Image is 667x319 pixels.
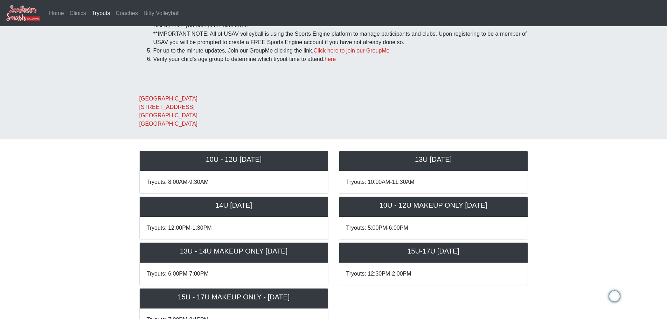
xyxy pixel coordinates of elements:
p: Tryouts: 6:00PM-7:00PM [147,270,321,278]
img: Southern Smash Volleyball [6,5,41,22]
a: Tryouts [89,6,113,20]
h5: 13U [DATE] [346,155,521,164]
h5: 15U - 17U MAKEUP ONLY - [DATE] [147,293,321,301]
h5: 10U - 12U MAKEUP ONLY [DATE] [346,201,521,209]
h5: 13U - 14U MAKEUP ONLY [DATE] [147,247,321,255]
h5: 14U [DATE] [147,201,321,209]
a: Home [46,6,67,20]
a: Click here to join our GroupMe [314,48,390,54]
a: Clinics [67,6,89,20]
a: [GEOGRAPHIC_DATA][STREET_ADDRESS][GEOGRAPHIC_DATA][GEOGRAPHIC_DATA] [139,96,198,127]
a: Coaches [113,6,141,20]
p: Tryouts: 12:00PM-1:30PM [147,224,321,232]
h5: 10U - 12U [DATE] [147,155,321,164]
h5: 15U-17U [DATE] [346,247,521,255]
p: Tryouts: 12:30PM-2:00PM [346,270,521,278]
a: here [325,56,336,62]
p: Tryouts: 10:00AM-11:30AM [346,178,521,186]
p: Tryouts: 8:00AM-9:30AM [147,178,321,186]
p: Tryouts: 5:00PM-6:00PM [346,224,521,232]
a: Bitty Volleyball [141,6,182,20]
li: For up to the minute updates, Join our GroupMe clicking the link. [153,47,528,55]
li: Verify your child's age group to determine which tryout time to attend. [153,55,528,63]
